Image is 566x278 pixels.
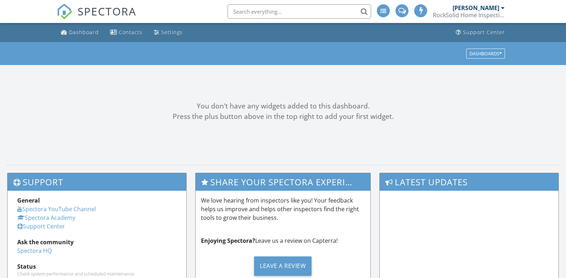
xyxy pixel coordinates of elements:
[17,214,75,222] a: Spectora Academy
[17,222,65,230] a: Support Center
[228,4,371,19] input: Search everything...
[8,173,186,191] h3: Support
[453,26,508,39] a: Support Center
[58,26,102,39] a: Dashboard
[17,271,177,277] div: Check system performance and scheduled maintenance.
[17,262,177,271] div: Status
[69,29,99,36] div: Dashboard
[433,11,505,19] div: RockSolid Home Inspections
[201,236,365,245] p: Leave us a review on Capterra!
[201,196,365,222] p: We love hearing from inspectors like you! Your feedback helps us improve and helps other inspecto...
[151,26,186,39] a: Settings
[17,238,177,246] div: Ask the community
[17,247,52,255] a: Spectora HQ
[57,10,136,25] a: SPECTORA
[201,237,255,245] strong: Enjoying Spectora?
[469,51,502,56] div: Dashboards
[17,196,40,204] strong: General
[107,26,145,39] a: Contacts
[463,29,505,36] div: Support Center
[380,173,558,191] h3: Latest Updates
[453,4,499,11] div: [PERSON_NAME]
[196,173,370,191] h3: Share Your Spectora Experience
[57,4,72,19] img: The Best Home Inspection Software - Spectora
[7,111,559,122] div: Press the plus button above in the top right to add your first widget.
[466,48,505,59] button: Dashboards
[161,29,183,36] div: Settings
[254,256,312,276] div: Leave a Review
[17,205,96,213] a: Spectora YouTube Channel
[7,101,559,111] div: You don't have any widgets added to this dashboard.
[78,4,136,19] span: SPECTORA
[119,29,142,36] div: Contacts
